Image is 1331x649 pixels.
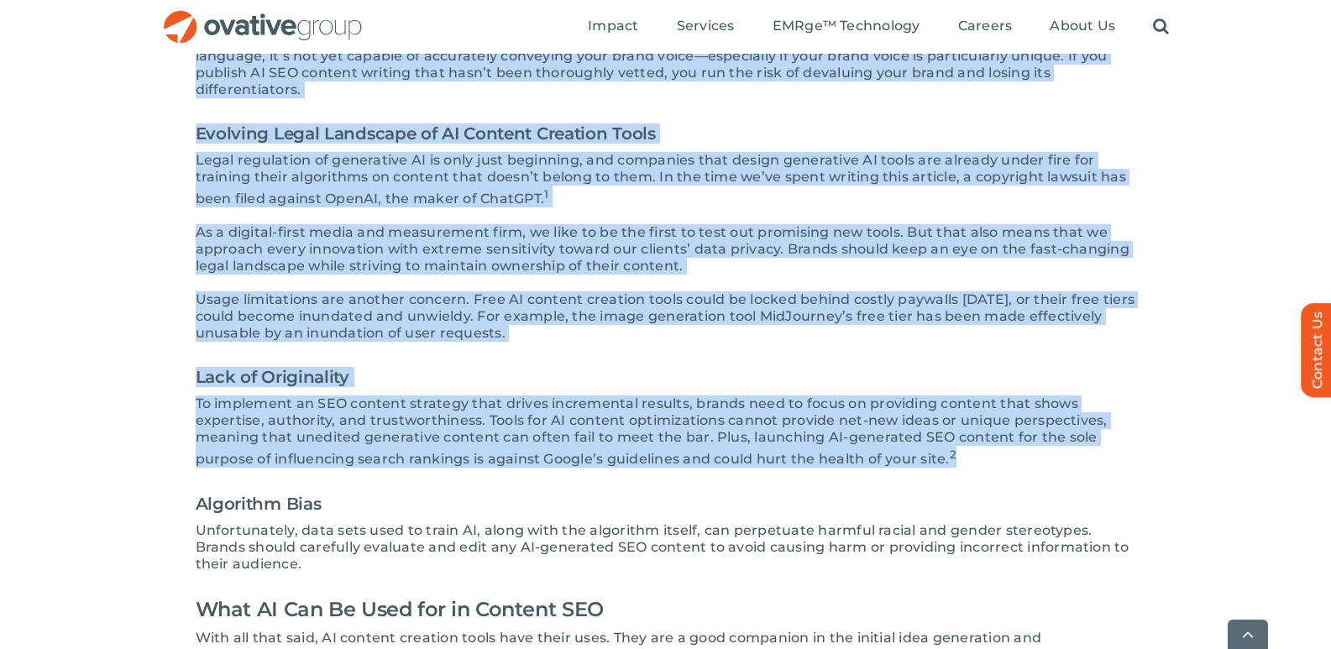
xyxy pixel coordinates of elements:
a: About Us [1050,18,1115,36]
span: Impact [588,18,638,34]
span: Services [677,18,735,34]
p: To implement an SEO content strategy that drives incremental results, brands need to focus on pro... [196,395,1136,468]
a: Search [1153,18,1169,36]
a: Impact [588,18,638,36]
span: Careers [958,18,1013,34]
sup: 1 [544,187,548,201]
span: About Us [1050,18,1115,34]
h3: Algorithm Bias [196,485,1136,522]
a: Services [677,18,735,36]
a: Careers [958,18,1013,36]
p: As a digital-first media and measurement firm, we like to be the first to test out promising new ... [196,224,1136,275]
h2: What AI Can Be Used for in Content SEO [196,589,1136,630]
a: EMRge™ Technology [773,18,920,36]
h3: Evolving Legal Landscape of AI Content Creation Tools [196,115,1136,152]
span: EMRge™ Technology [773,18,920,34]
p: Usage limitations are another concern. Free AI content creation tools could be locked behind cost... [196,291,1136,342]
sup: 2 [950,447,956,461]
p: When it comes to content creation, your brand guide is your North Star. Because AI does not under... [196,31,1136,98]
p: Legal regulation of generative AI is only just beginning, and companies that design generative AI... [196,152,1136,207]
p: Unfortunately, data sets used to train AI, along with the algorithm itself, can perpetuate harmfu... [196,522,1136,573]
h3: Lack of Originality [196,359,1136,395]
a: OG_Full_horizontal_RGB [162,8,364,24]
